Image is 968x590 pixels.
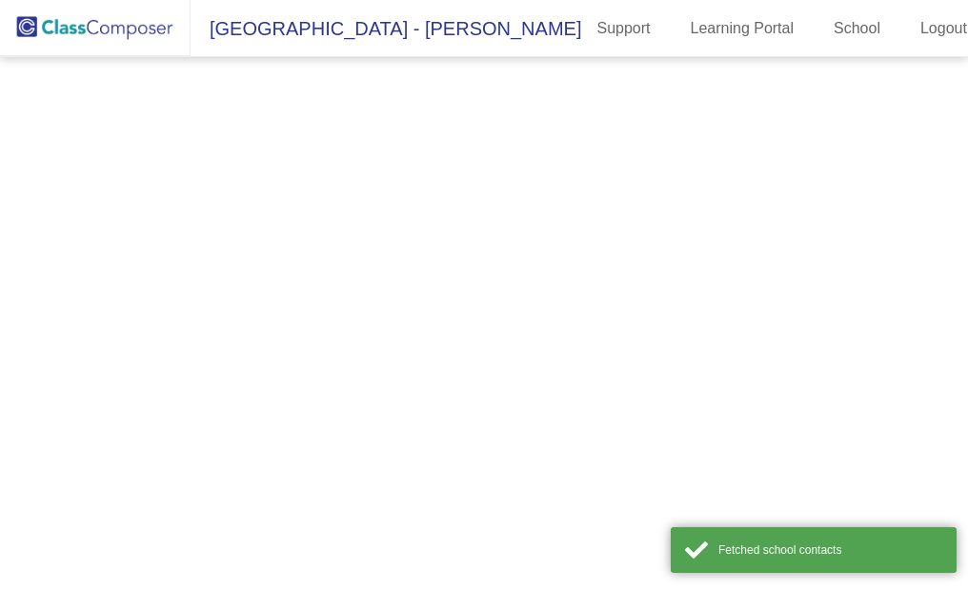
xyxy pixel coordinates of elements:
[718,541,942,559] div: Fetched school contacts
[818,13,896,44] a: School
[191,13,581,44] span: [GEOGRAPHIC_DATA] - [PERSON_NAME]
[581,13,665,44] a: Support
[676,13,810,44] a: Learning Portal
